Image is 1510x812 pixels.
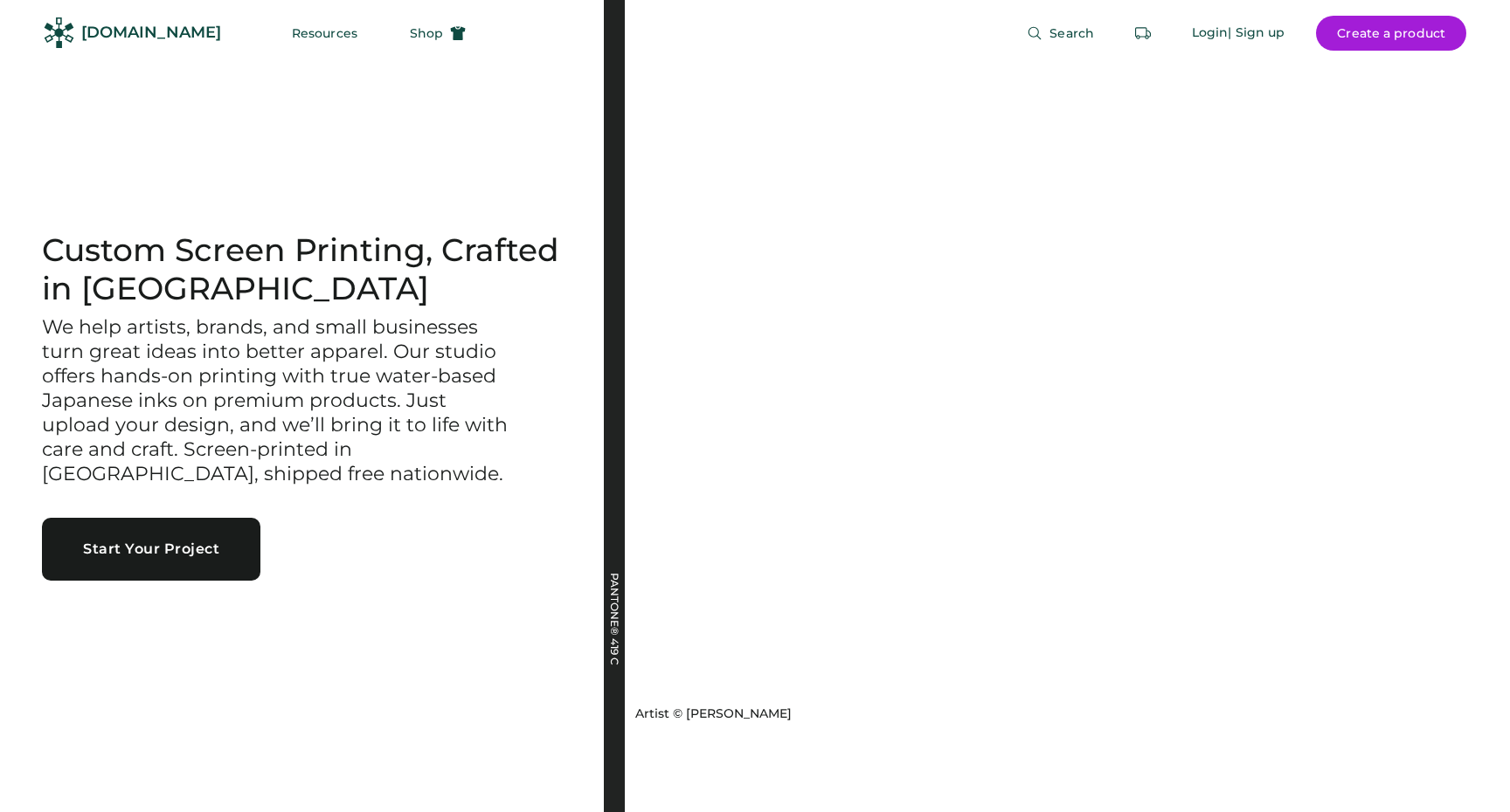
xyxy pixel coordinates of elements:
[1192,24,1229,42] div: Login
[42,518,260,581] button: Start Your Project
[1126,16,1160,51] button: Retrieve an order
[1049,27,1094,39] span: Search
[389,16,487,51] button: Shop
[410,27,443,39] span: Shop
[271,16,378,51] button: Resources
[1316,16,1466,51] button: Create a product
[44,17,74,48] img: Rendered Logo - Screens
[1006,16,1115,51] button: Search
[81,22,221,44] div: [DOMAIN_NAME]
[628,698,792,723] a: Artist © [PERSON_NAME]
[42,231,562,308] h1: Custom Screen Printing, Crafted in [GEOGRAPHIC_DATA]
[609,573,620,747] div: PANTONE® 419 C
[1228,24,1285,42] div: | Sign up
[42,315,514,486] h3: We help artists, brands, and small businesses turn great ideas into better apparel. Our studio of...
[635,705,792,723] div: Artist © [PERSON_NAME]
